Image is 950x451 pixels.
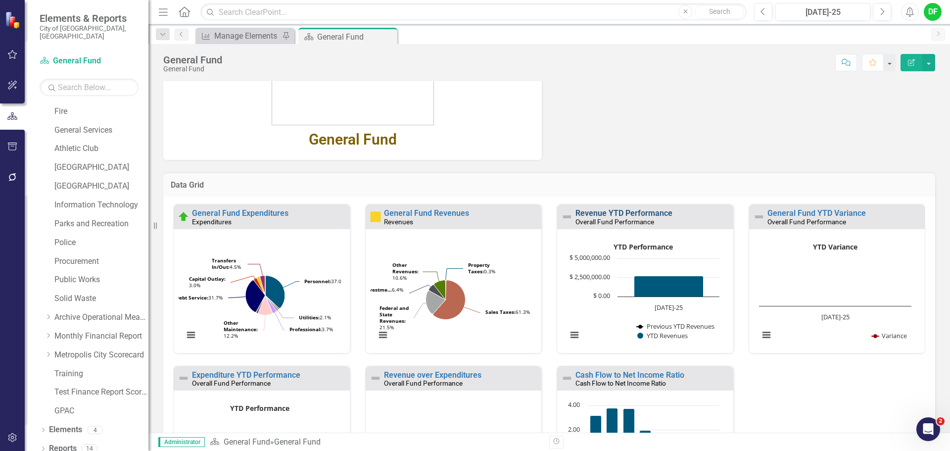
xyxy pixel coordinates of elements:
[265,295,273,313] path: Grants, 9,930.
[210,437,542,448] div: »
[171,181,928,190] h3: Data Grid
[178,372,190,384] img: Not Defined
[593,291,610,300] text: $ 0.00
[370,372,381,384] img: Not Defined
[364,286,403,293] text: 6.4%
[192,208,288,218] a: General Fund Expenditures
[230,403,289,413] text: YTD Performance
[317,31,395,43] div: General Fund
[184,328,198,342] button: View chart menu, Chart
[380,304,409,324] tspan: Federal and State Revenues:
[575,218,654,226] small: Overall Fund Performance
[392,261,419,275] tspan: Other Revenues:
[299,314,331,321] text: 2.1%
[258,295,272,315] path: Other Maintenance, 699,341.
[634,276,704,297] path: Jul-25, 2,673,819. YTD Revenues.
[192,218,232,226] small: Expenditures
[54,274,148,286] a: Public Works
[821,312,849,321] text: [DATE]-25
[384,379,463,387] small: Overall Fund Performance
[54,125,148,136] a: General Services
[54,106,148,117] a: Fire
[813,242,857,251] text: YTD Variance
[158,437,205,447] span: Administrator
[289,326,322,333] tspan: Professional:
[434,280,445,300] path: Other Revenues, 283,291.
[265,295,280,309] path: Communications, 56,939.
[433,280,465,319] path: Sales Taxes, 1,638,072.
[200,3,747,21] input: Search ClearPoint...
[54,162,148,173] a: [GEOGRAPHIC_DATA]
[384,208,469,218] a: General Fund Revenues
[753,211,765,223] img: Not Defined
[916,417,940,441] iframe: Intercom live chat
[378,431,419,440] text: $ 2,673,819.00
[54,143,148,154] a: Athletic Club
[40,12,139,24] span: Elements & Reports
[54,387,148,398] a: Test Finance Report Scorecard
[636,322,715,331] button: Show Previous YTD Revenues
[304,278,345,285] text: 37.0%
[176,294,208,301] tspan: Debt Service:
[40,79,139,96] input: Search Below...
[568,328,581,342] button: View chart menu, YTD Performance
[179,239,345,351] div: Chart. Highcharts interactive chart.
[49,424,82,436] a: Elements
[384,218,413,226] small: Revenues
[54,200,148,211] a: Information Technology
[570,253,610,262] text: $ 5,000,000.00
[178,211,190,223] img: On Target
[754,239,920,351] div: YTD Variance. Highcharts interactive chart.
[468,261,490,275] tspan: Property Taxes:
[485,308,530,315] text: 61.3%
[54,405,148,417] a: GPAC
[54,237,148,249] a: Police
[779,6,867,18] div: [DATE]-25
[485,308,516,315] tspan: Sales Taxes:
[371,239,533,351] svg: Interactive chart
[561,372,573,384] img: Not Defined
[212,257,236,270] tspan: Transfers In/Out:
[304,278,331,285] tspan: Personnel:
[224,437,270,447] a: General Fund
[54,293,148,304] a: Solid Waste
[614,242,673,251] text: YTD Performance
[749,204,926,353] div: Double-Click to Edit
[309,131,397,148] span: General Fund
[54,218,148,230] a: Parks and Recreation
[179,239,341,351] svg: Interactive chart
[767,208,866,218] a: General Fund YTD Variance
[256,295,265,312] path: Rent, 13,926.
[872,331,907,340] button: Show Variance
[163,65,222,73] div: General Fund
[289,326,333,333] text: 3.7%
[767,218,846,226] small: Overall Fund Performance
[575,370,684,380] a: Cash Flow to Net Income Ratio
[561,211,573,223] img: Not Defined
[245,280,265,312] path: Debt Service, 1,821,478.
[189,275,226,289] text: 3.0%
[87,426,103,434] div: 4
[468,261,495,275] text: 0.3%
[568,400,580,409] text: 4.00
[937,417,945,425] span: 2
[426,291,445,314] path: Federal and State Revenues, 573,710.
[445,280,446,300] path: Property Taxes, 8,877.
[173,204,350,353] div: Double-Click to Edit
[634,276,704,297] g: YTD Revenues, series 2 of 2. Bar series with 1 bar.
[384,370,481,380] a: Revenue over Expenditures
[260,275,265,295] path: Transfers In/Out, 256,839.
[299,314,320,321] tspan: Utilities:
[40,55,139,67] a: General Fund
[257,277,265,296] path: Allocations, 158,271.
[256,295,265,313] path: Supplies, 91,053.
[265,295,278,310] path: Utilities, 122,867.
[575,208,672,218] a: Revenue YTD Performance
[163,54,222,65] div: General Fund
[775,3,870,21] button: [DATE]-25
[924,3,942,21] button: DF
[760,328,773,342] button: View chart menu, YTD Variance
[371,239,537,351] div: Chart. Highcharts interactive chart.
[695,5,744,19] button: Search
